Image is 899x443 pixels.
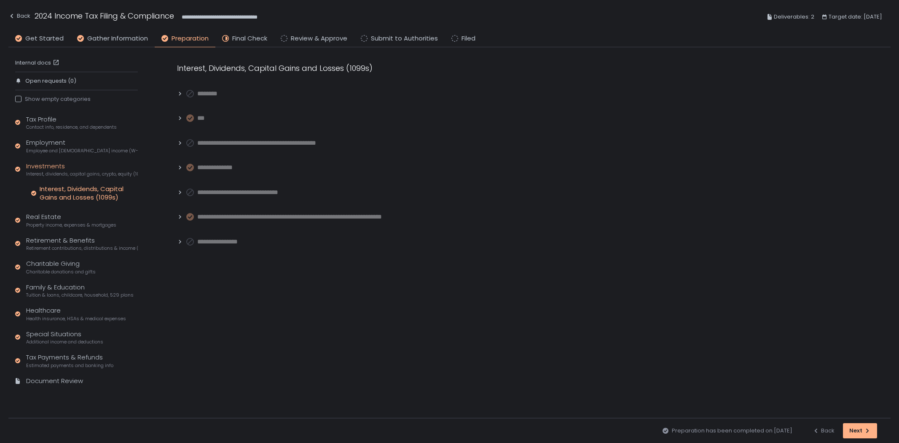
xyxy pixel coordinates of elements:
[774,12,814,22] span: Deliverables: 2
[26,212,116,228] div: Real Estate
[26,306,126,322] div: Healthcare
[177,62,582,74] div: Interest, Dividends, Capital Gains and Losses (1099s)
[26,124,117,130] span: Contact info, residence, and dependents
[26,171,138,177] span: Interest, dividends, capital gains, crypto, equity (1099s, K-1s)
[8,11,30,21] div: Back
[26,283,134,299] div: Family & Education
[172,34,209,43] span: Preparation
[25,77,76,85] span: Open requests (0)
[26,138,138,154] div: Employment
[232,34,267,43] span: Final Check
[26,362,113,369] span: Estimated payments and banking info
[26,330,103,346] div: Special Situations
[26,339,103,345] span: Additional income and deductions
[843,423,877,438] button: Next
[35,10,174,22] h1: 2024 Income Tax Filing & Compliance
[40,185,138,202] div: Interest, Dividends, Capital Gains and Losses (1099s)
[291,34,347,43] span: Review & Approve
[371,34,438,43] span: Submit to Authorities
[25,34,64,43] span: Get Started
[26,162,138,178] div: Investments
[813,427,835,435] div: Back
[87,34,148,43] span: Gather Information
[26,376,83,386] div: Document Review
[26,148,138,154] span: Employee and [DEMOGRAPHIC_DATA] income (W-2s)
[672,427,792,435] span: Preparation has been completed on [DATE]
[26,222,116,228] span: Property income, expenses & mortgages
[26,259,96,275] div: Charitable Giving
[813,423,835,438] button: Back
[26,292,134,298] span: Tuition & loans, childcare, household, 529 plans
[26,115,117,131] div: Tax Profile
[26,269,96,275] span: Charitable donations and gifts
[26,353,113,369] div: Tax Payments & Refunds
[829,12,882,22] span: Target date: [DATE]
[15,59,61,67] a: Internal docs
[462,34,475,43] span: Filed
[26,316,126,322] span: Health insurance, HSAs & medical expenses
[849,427,871,435] div: Next
[8,10,30,24] button: Back
[26,236,138,252] div: Retirement & Benefits
[26,245,138,251] span: Retirement contributions, distributions & income (1099-R, 5498)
